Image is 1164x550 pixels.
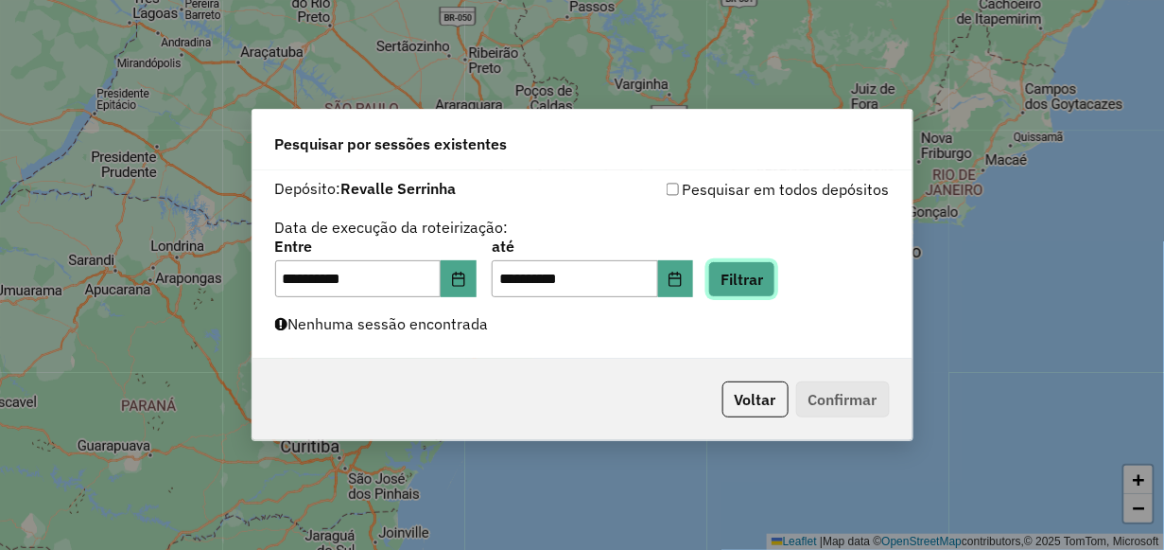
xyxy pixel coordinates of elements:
div: Pesquisar em todos depósitos [582,178,890,201]
span: Pesquisar por sessões existentes [275,133,508,155]
strong: Revalle Serrinha [341,179,457,198]
label: Entre [275,235,477,257]
label: Nenhuma sessão encontrada [275,312,489,335]
button: Voltar [722,381,789,417]
button: Filtrar [708,261,775,297]
label: Data de execução da roteirização: [275,216,509,239]
button: Choose Date [441,260,477,298]
label: até [492,235,693,257]
button: Choose Date [658,260,694,298]
label: Depósito: [275,177,457,200]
